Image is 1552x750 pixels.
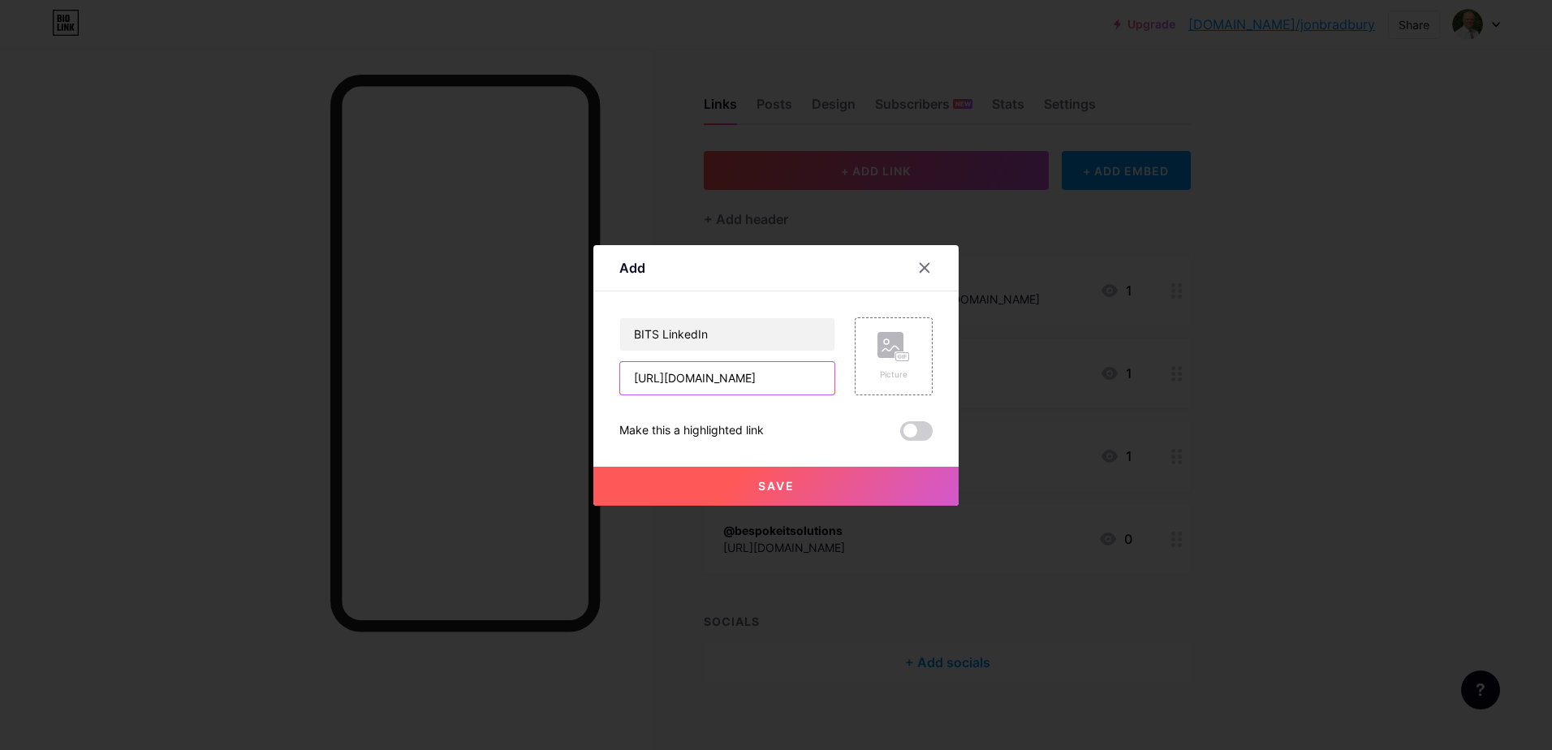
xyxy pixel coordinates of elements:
span: Save [758,479,795,493]
input: URL [620,362,834,394]
div: Picture [877,369,910,381]
input: Title [620,318,834,351]
div: Add [619,258,645,278]
button: Save [593,467,959,506]
div: Make this a highlighted link [619,421,764,441]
